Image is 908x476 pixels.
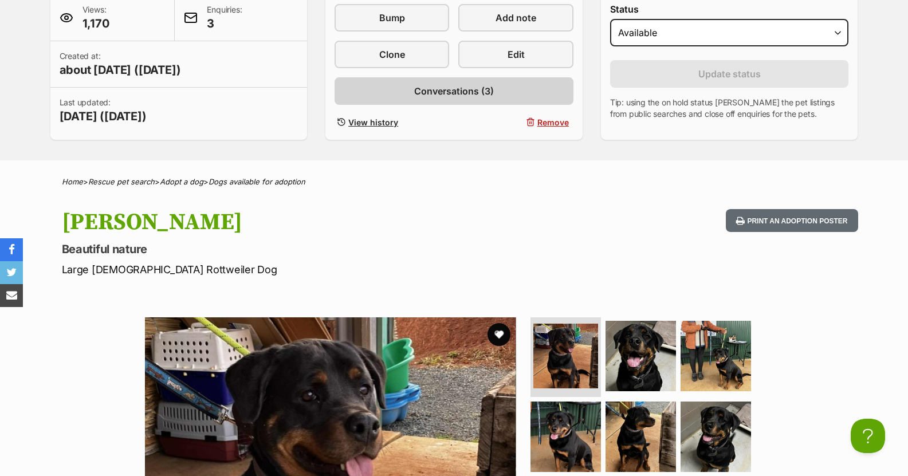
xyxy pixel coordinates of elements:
[60,108,147,124] span: [DATE] ([DATE])
[348,116,398,128] span: View history
[530,402,601,472] img: Photo of Rosie
[207,15,242,32] span: 3
[458,114,573,131] button: Remove
[209,177,305,186] a: Dogs available for adoption
[458,4,573,32] a: Add note
[851,419,885,453] iframe: Help Scout Beacon - Open
[379,48,405,61] span: Clone
[610,4,849,14] label: Status
[606,321,676,391] img: Photo of Rosie
[537,116,569,128] span: Remove
[207,4,242,32] p: Enquiries:
[335,41,449,68] a: Clone
[33,178,875,186] div: > > >
[82,15,109,32] span: 1,170
[488,323,510,346] button: favourite
[681,321,751,391] img: Photo of Rosie
[335,114,449,131] a: View history
[610,60,849,88] button: Update status
[60,97,147,124] p: Last updated:
[160,177,203,186] a: Adopt a dog
[60,50,181,78] p: Created at:
[62,177,83,186] a: Home
[62,241,547,257] p: Beautiful nature
[379,11,405,25] span: Bump
[82,4,109,32] p: Views:
[335,4,449,32] a: Bump
[88,177,155,186] a: Rescue pet search
[60,62,181,78] span: about [DATE] ([DATE])
[508,48,525,61] span: Edit
[606,402,676,472] img: Photo of Rosie
[414,84,494,98] span: Conversations (3)
[458,41,573,68] a: Edit
[610,97,849,120] p: Tip: using the on hold status [PERSON_NAME] the pet listings from public searches and close off e...
[698,67,761,81] span: Update status
[496,11,536,25] span: Add note
[62,262,547,277] p: Large [DEMOGRAPHIC_DATA] Rottweiler Dog
[62,209,547,235] h1: [PERSON_NAME]
[681,402,751,472] img: Photo of Rosie
[533,324,598,388] img: Photo of Rosie
[335,77,573,105] a: Conversations (3)
[726,209,858,233] button: Print an adoption poster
